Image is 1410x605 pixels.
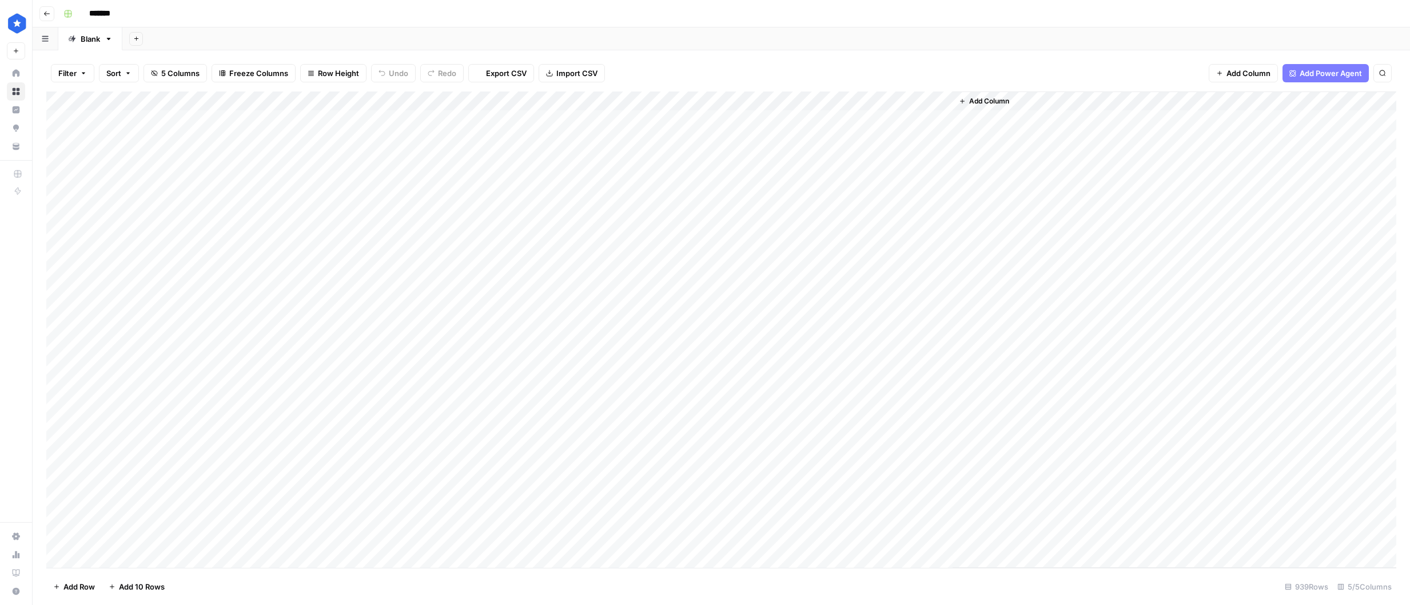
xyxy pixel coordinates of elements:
button: 5 Columns [144,64,207,82]
a: Insights [7,101,25,119]
div: 939 Rows [1280,578,1333,596]
a: Usage [7,546,25,564]
span: Undo [389,67,408,79]
button: Add Power Agent [1282,64,1369,82]
span: Add Row [63,581,95,592]
button: Undo [371,64,416,82]
span: Row Height [318,67,359,79]
button: Add Column [1209,64,1278,82]
span: Import CSV [556,67,598,79]
span: Filter [58,67,77,79]
button: Freeze Columns [212,64,296,82]
a: Learning Hub [7,564,25,582]
button: Help + Support [7,582,25,600]
span: Sort [106,67,121,79]
span: Export CSV [486,67,527,79]
span: Add Column [969,96,1009,106]
button: Workspace: ConsumerAffairs [7,9,25,38]
button: Add Row [46,578,102,596]
button: Add Column [954,94,1014,109]
span: Freeze Columns [229,67,288,79]
button: Row Height [300,64,367,82]
a: Settings [7,527,25,546]
div: 5/5 Columns [1333,578,1396,596]
div: Blank [81,33,100,45]
span: Add Power Agent [1300,67,1362,79]
img: ConsumerAffairs Logo [7,13,27,34]
a: Your Data [7,137,25,156]
button: Redo [420,64,464,82]
span: Add 10 Rows [119,581,165,592]
a: Home [7,64,25,82]
span: Redo [438,67,456,79]
span: Add Column [1226,67,1270,79]
button: Add 10 Rows [102,578,172,596]
button: Export CSV [468,64,534,82]
span: 5 Columns [161,67,200,79]
button: Filter [51,64,94,82]
button: Import CSV [539,64,605,82]
a: Blank [58,27,122,50]
a: Opportunities [7,119,25,137]
a: Browse [7,82,25,101]
button: Sort [99,64,139,82]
